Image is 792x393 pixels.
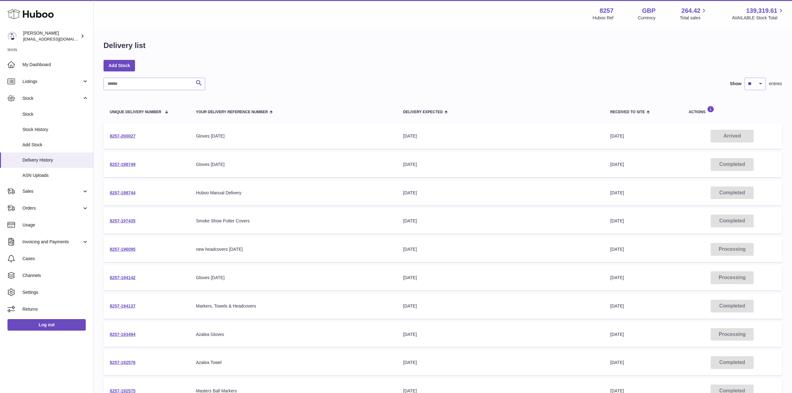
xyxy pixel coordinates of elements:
span: Usage [22,222,89,228]
span: [DATE] [610,162,624,167]
span: Delivery History [22,157,89,163]
span: Sales [22,188,82,194]
span: [DATE] [610,218,624,223]
span: Total sales [680,15,707,21]
span: Your Delivery Reference Number [196,110,268,114]
div: Azalea Gloves [196,332,390,337]
div: [DATE] [403,162,598,167]
span: [DATE] [610,275,624,280]
a: 8257-194137 [110,303,136,308]
a: Add Stock [104,60,135,71]
span: Orders [22,205,82,211]
span: [DATE] [610,332,624,337]
span: Settings [22,289,89,295]
div: Markers, Towels & Headcovers [196,303,390,309]
a: Log out [7,319,86,330]
div: [DATE] [403,303,598,309]
span: Stock History [22,127,89,133]
a: 8257-192576 [110,360,136,365]
div: [DATE] [403,190,598,196]
span: AVAILABLE Stock Total [732,15,785,21]
span: [EMAIL_ADDRESS][DOMAIN_NAME] [23,36,92,41]
span: [DATE] [610,360,624,365]
span: Listings [22,79,82,85]
div: Gloves [DATE] [196,275,390,281]
span: Cases [22,256,89,262]
strong: GBP [642,7,655,15]
span: [DATE] [610,133,624,138]
span: Add Stock [22,142,89,148]
label: Show [730,81,741,87]
div: Smoke Show Putter Covers [196,218,390,224]
span: Received to Site [610,110,645,114]
span: [DATE] [610,247,624,252]
span: 264.42 [681,7,700,15]
span: 139,319.61 [746,7,777,15]
div: Currency [638,15,656,21]
span: Stock [22,95,82,101]
div: [DATE] [403,218,598,224]
a: 264.42 Total sales [680,7,707,21]
a: 8257-193494 [110,332,136,337]
div: Gloves [DATE] [196,133,390,139]
a: 8257-198744 [110,190,136,195]
a: 8257-197435 [110,218,136,223]
div: [PERSON_NAME] [23,30,79,42]
span: Stock [22,111,89,117]
div: Huboo Ref [593,15,614,21]
a: 8257-198749 [110,162,136,167]
div: Actions [688,106,776,114]
div: [DATE] [403,246,598,252]
span: Invoicing and Payments [22,239,82,245]
span: [DATE] [610,190,624,195]
span: [DATE] [610,303,624,308]
span: Channels [22,273,89,279]
span: entries [769,81,782,87]
a: 8257-200027 [110,133,136,138]
div: [DATE] [403,332,598,337]
span: Unique Delivery Number [110,110,161,114]
div: [DATE] [403,360,598,366]
h1: Delivery list [104,41,146,51]
div: new headcovers [DATE] [196,246,390,252]
div: Azalea Towel [196,360,390,366]
div: Gloves [DATE] [196,162,390,167]
a: 139,319.61 AVAILABLE Stock Total [732,7,785,21]
div: [DATE] [403,133,598,139]
span: My Dashboard [22,62,89,68]
span: Returns [22,306,89,312]
a: 8257-196095 [110,247,136,252]
strong: 8257 [600,7,614,15]
img: don@skinsgolf.com [7,32,17,41]
a: 8257-194142 [110,275,136,280]
div: Huboo Manual Delivery [196,190,390,196]
div: [DATE] [403,275,598,281]
span: Delivery Expected [403,110,443,114]
span: ASN Uploads [22,172,89,178]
